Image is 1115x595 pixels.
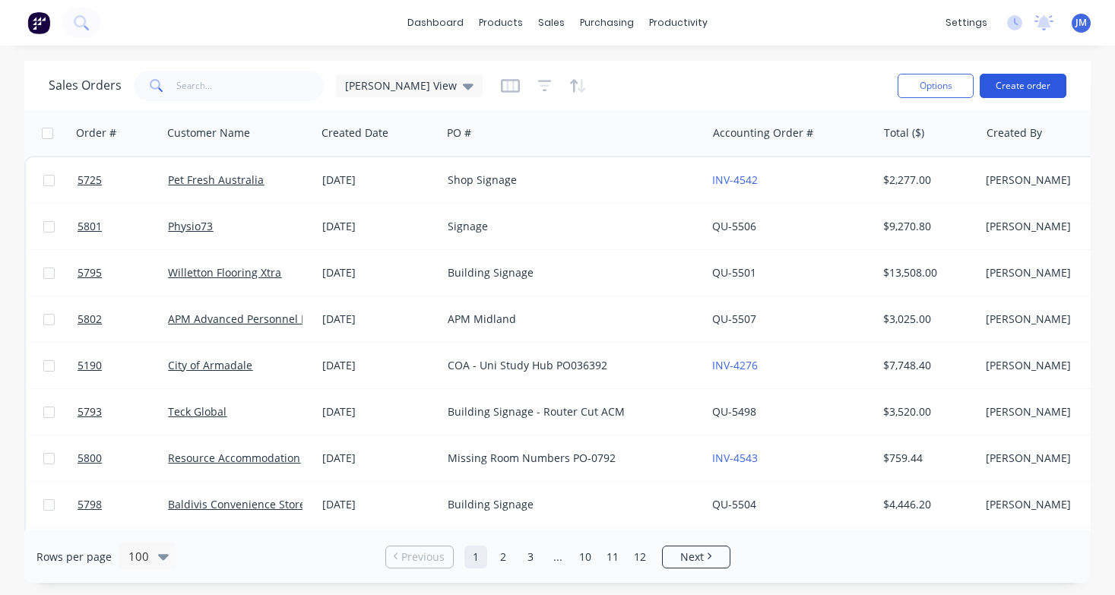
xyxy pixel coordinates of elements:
a: Teck Global [168,404,226,419]
div: Total ($) [884,125,924,141]
div: [PERSON_NAME] [986,312,1079,327]
a: 5800 [78,435,168,481]
div: $9,270.80 [883,219,969,234]
div: $3,025.00 [883,312,969,327]
a: 5799 [78,528,168,574]
div: [DATE] [322,219,436,234]
div: [DATE] [322,404,436,419]
a: QU-5506 [712,219,756,233]
div: [DATE] [322,312,436,327]
div: [PERSON_NAME] [986,451,1079,466]
a: Page 2 [492,546,515,568]
a: QU-5501 [712,265,756,280]
a: Page 1 is your current page [464,546,487,568]
a: Physio73 [168,219,213,233]
a: Baldivis Convenience Store [168,497,306,511]
div: Order # [76,125,116,141]
a: 5725 [78,157,168,203]
div: Shop Signage [448,172,688,188]
span: 5798 [78,497,102,512]
a: dashboard [400,11,471,34]
span: 5800 [78,451,102,466]
div: $13,508.00 [883,265,969,280]
div: [DATE] [322,358,436,373]
div: products [471,11,531,34]
div: Customer Name [167,125,250,141]
div: $759.44 [883,451,969,466]
a: 5802 [78,296,168,342]
div: PO # [447,125,471,141]
div: purchasing [572,11,641,34]
a: Jump forward [546,546,569,568]
a: Next page [663,549,730,565]
span: 5793 [78,404,102,419]
div: settings [938,11,995,34]
div: APM Midland [448,312,688,327]
a: APM Advanced Personnel Management [168,312,369,326]
a: Willetton Flooring Xtra [168,265,281,280]
span: [PERSON_NAME] View [345,78,457,93]
span: 5801 [78,219,102,234]
a: 5793 [78,389,168,435]
div: sales [531,11,572,34]
img: Factory [27,11,50,34]
span: 5190 [78,358,102,373]
div: [DATE] [322,451,436,466]
h1: Sales Orders [49,78,122,93]
div: Missing Room Numbers PO-0792 [448,451,688,466]
div: [PERSON_NAME] [986,219,1079,234]
div: $3,520.00 [883,404,969,419]
div: [PERSON_NAME] [986,172,1079,188]
a: INV-4543 [712,451,758,465]
div: [PERSON_NAME] [986,358,1079,373]
a: City of Armadale [168,358,252,372]
a: 5798 [78,482,168,527]
div: Accounting Order # [713,125,813,141]
span: JM [1075,16,1087,30]
div: [DATE] [322,265,436,280]
a: QU-5507 [712,312,756,326]
a: Page 3 [519,546,542,568]
div: [DATE] [322,172,436,188]
a: QU-5504 [712,497,756,511]
div: COA - Uni Study Hub PO036392 [448,358,688,373]
div: Created By [987,125,1042,141]
span: 5795 [78,265,102,280]
span: Rows per page [36,549,112,565]
input: Search... [176,71,325,101]
a: Page 10 [574,546,597,568]
div: [PERSON_NAME] [986,497,1079,512]
div: [PERSON_NAME] [986,404,1079,419]
div: [DATE] [322,497,436,512]
a: 5190 [78,343,168,388]
button: Create order [980,74,1066,98]
a: 5795 [78,250,168,296]
span: 5802 [78,312,102,327]
a: INV-4542 [712,172,758,187]
div: $7,748.40 [883,358,969,373]
a: QU-5498 [712,404,756,419]
a: Page 12 [629,546,651,568]
ul: Pagination [379,546,736,568]
div: $2,277.00 [883,172,969,188]
span: Next [680,549,704,565]
a: Pet Fresh Australia [168,172,264,187]
a: Page 11 [601,546,624,568]
div: Building Signage [448,265,688,280]
div: $4,446.20 [883,497,969,512]
div: Building Signage - Router Cut ACM [448,404,688,419]
a: INV-4276 [712,358,758,372]
span: 5725 [78,172,102,188]
a: Previous page [386,549,453,565]
span: Previous [401,549,445,565]
button: Options [898,74,974,98]
div: Signage [448,219,688,234]
a: Resource Accommodation [168,451,300,465]
div: productivity [641,11,715,34]
div: [PERSON_NAME] [986,265,1079,280]
div: Building Signage [448,497,688,512]
div: Created Date [322,125,388,141]
a: 5801 [78,204,168,249]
